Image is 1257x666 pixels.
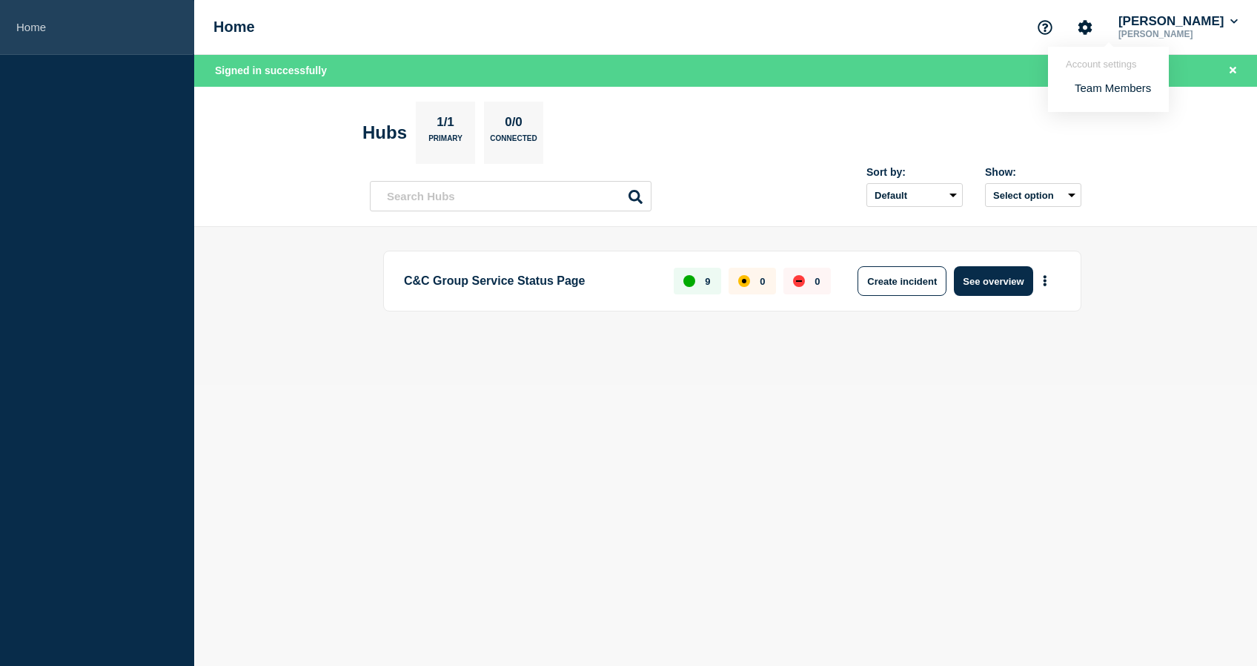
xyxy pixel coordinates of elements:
[404,266,657,296] p: C&C Group Service Status Page
[1066,59,1151,70] header: Account settings
[815,276,820,287] p: 0
[760,276,765,287] p: 0
[500,115,528,134] p: 0/0
[1035,268,1055,295] button: More actions
[1115,14,1241,29] button: [PERSON_NAME]
[1224,62,1242,79] button: Close banner
[954,266,1032,296] button: See overview
[428,134,462,150] p: Primary
[866,166,963,178] div: Sort by:
[490,134,537,150] p: Connected
[370,181,651,211] input: Search Hubs
[1115,29,1241,39] p: [PERSON_NAME]
[1029,12,1061,43] button: Support
[985,166,1081,178] div: Show:
[858,266,946,296] button: Create incident
[1075,82,1151,94] a: Team Members
[866,183,963,207] select: Sort by
[793,275,805,287] div: down
[738,275,750,287] div: affected
[213,19,255,36] h1: Home
[705,276,710,287] p: 9
[683,275,695,287] div: up
[985,183,1081,207] button: Select option
[1069,12,1101,43] button: Account settings
[431,115,460,134] p: 1/1
[362,122,407,143] h2: Hubs
[215,65,327,76] span: Signed in successfully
